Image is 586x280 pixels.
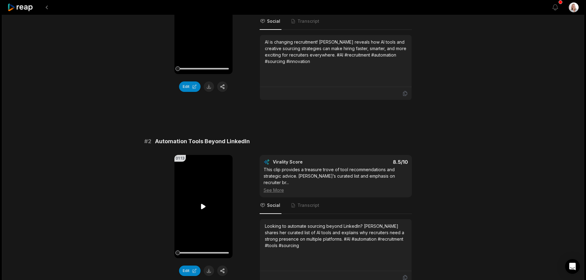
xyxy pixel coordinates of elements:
[265,223,407,249] div: Looking to automate sourcing beyond LinkedIn? [PERSON_NAME] shares her curated list of AI tools a...
[273,159,339,165] div: Virality Score
[260,13,412,30] nav: Tabs
[155,137,250,146] span: Automation Tools Beyond LinkedIn
[297,202,319,208] span: Transcript
[144,137,151,146] span: # 2
[260,197,412,214] nav: Tabs
[174,155,233,258] video: Your browser does not support mp4 format.
[265,39,407,65] div: AI is changing recruitment! [PERSON_NAME] reveals how AI tools and creative sourcing strategies c...
[264,166,408,193] div: This clip provides a treasure trove of tool recommendations and strategic advice. [PERSON_NAME]’s...
[565,259,580,274] div: Open Intercom Messenger
[264,187,408,193] div: See More
[342,159,408,165] div: 8.5 /10
[267,18,280,24] span: Social
[297,18,319,24] span: Transcript
[179,266,201,276] button: Edit
[179,81,201,92] button: Edit
[267,202,280,208] span: Social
